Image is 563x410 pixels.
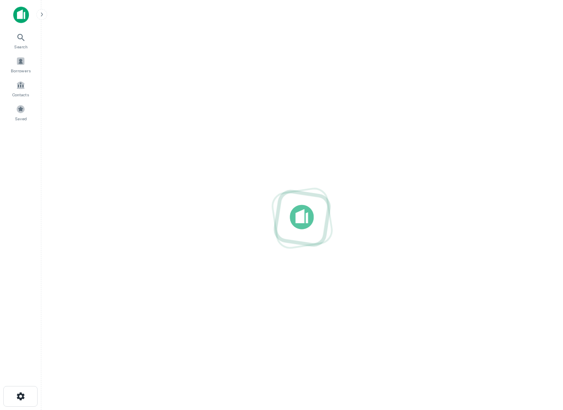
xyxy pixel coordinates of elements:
span: Saved [15,115,27,122]
span: Borrowers [11,67,31,74]
a: Contacts [2,77,39,100]
a: Search [2,29,39,52]
span: Search [14,43,28,50]
a: Saved [2,101,39,124]
a: Borrowers [2,53,39,76]
span: Contacts [12,91,29,98]
iframe: Chat Widget [522,344,563,384]
img: capitalize-icon.png [13,7,29,23]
